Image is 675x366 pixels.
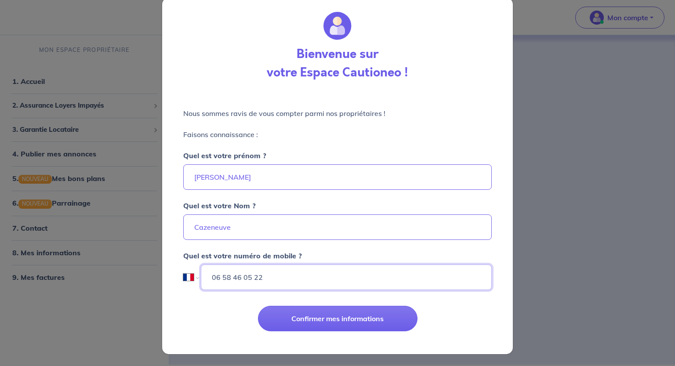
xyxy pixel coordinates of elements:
[323,12,352,40] img: wallet_circle
[267,65,408,80] h3: votre Espace Cautioneo !
[201,265,492,290] input: Ex : 06 06 06 06 06
[183,151,266,160] strong: Quel est votre prénom ?
[183,129,492,140] p: Faisons connaissance :
[183,214,492,240] input: Ex : Durand
[183,201,256,210] strong: Quel est votre Nom ?
[297,47,378,62] h3: Bienvenue sur
[183,108,492,119] p: Nous sommes ravis de vous compter parmi nos propriétaires !
[183,164,492,190] input: Ex : Martin
[183,251,302,260] strong: Quel est votre numéro de mobile ?
[258,306,417,331] button: Confirmer mes informations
